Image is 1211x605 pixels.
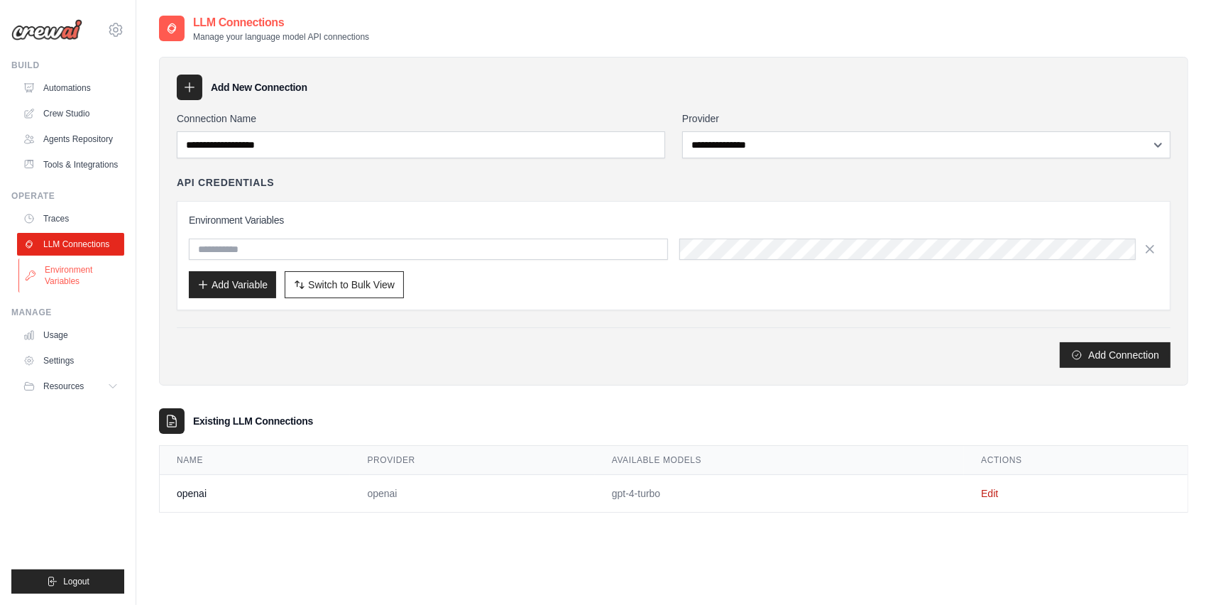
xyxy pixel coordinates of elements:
span: Resources [43,381,84,392]
th: Name [160,446,350,475]
button: Resources [17,375,124,398]
label: Provider [682,111,1171,126]
h3: Environment Variables [189,213,1158,227]
button: Add Variable [189,271,276,298]
h2: LLM Connections [193,14,369,31]
a: Environment Variables [18,258,126,293]
a: Tools & Integrations [17,153,124,176]
span: Switch to Bulk View [308,278,395,292]
button: Logout [11,569,124,594]
a: LLM Connections [17,233,124,256]
a: Crew Studio [17,102,124,125]
div: Manage [11,307,124,318]
button: Add Connection [1060,342,1171,368]
h3: Existing LLM Connections [193,414,313,428]
a: Agents Repository [17,128,124,151]
a: Usage [17,324,124,347]
th: Provider [350,446,594,475]
td: gpt-4-turbo [595,475,964,513]
a: Edit [981,488,998,499]
a: Automations [17,77,124,99]
td: openai [160,475,350,513]
th: Actions [964,446,1188,475]
h4: API Credentials [177,175,274,190]
label: Connection Name [177,111,665,126]
button: Switch to Bulk View [285,271,404,298]
a: Settings [17,349,124,372]
div: Build [11,60,124,71]
td: openai [350,475,594,513]
img: Logo [11,19,82,40]
div: Operate [11,190,124,202]
h3: Add New Connection [211,80,307,94]
span: Logout [63,576,89,587]
th: Available Models [595,446,964,475]
a: Traces [17,207,124,230]
p: Manage your language model API connections [193,31,369,43]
